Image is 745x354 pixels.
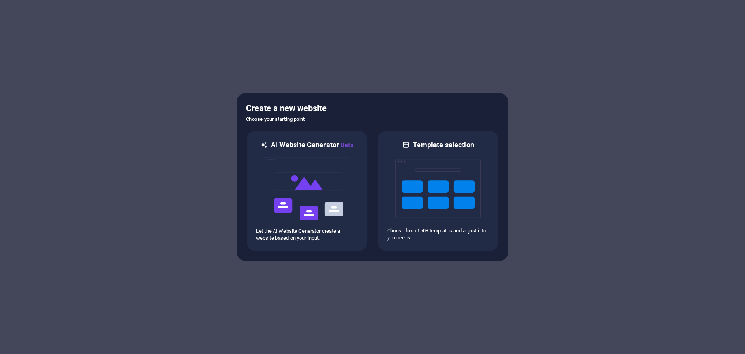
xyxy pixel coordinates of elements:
[413,140,474,150] h6: Template selection
[256,228,358,242] p: Let the AI Website Generator create a website based on your input.
[264,150,350,228] img: ai
[246,130,368,252] div: AI Website GeneratorBetaaiLet the AI Website Generator create a website based on your input.
[339,141,354,149] span: Beta
[246,115,499,124] h6: Choose your starting point
[271,140,353,150] h6: AI Website Generator
[377,130,499,252] div: Template selectionChoose from 150+ templates and adjust it to you needs.
[387,227,489,241] p: Choose from 150+ templates and adjust it to you needs.
[246,102,499,115] h5: Create a new website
